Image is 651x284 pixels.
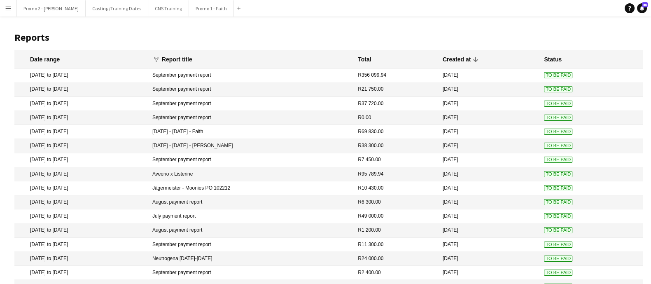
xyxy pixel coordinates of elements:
h1: Reports [14,31,643,44]
span: To Be Paid [544,115,572,121]
span: To Be Paid [544,171,572,177]
div: Total [358,56,371,63]
mat-cell: [DATE] to [DATE] [14,139,148,153]
span: To Be Paid [544,72,572,78]
span: To Be Paid [544,256,572,262]
mat-cell: R49 000.00 [354,209,439,223]
mat-cell: R37 720.00 [354,97,439,111]
mat-cell: [DATE] [439,68,540,82]
mat-cell: [DATE] [439,195,540,209]
button: CNS Training [148,0,189,16]
span: To Be Paid [544,157,572,163]
mat-cell: [DATE] to [DATE] [14,252,148,266]
span: To Be Paid [544,129,572,135]
mat-cell: [DATE] - [DATE] - Faith [148,125,354,139]
mat-cell: August payment report [148,195,354,209]
mat-cell: [DATE] to [DATE] [14,238,148,252]
mat-cell: [DATE] to [DATE] [14,266,148,280]
mat-cell: [DATE] to [DATE] [14,83,148,97]
mat-cell: Jägermeister - Moonies PO 102212 [148,181,354,195]
mat-cell: [DATE] [439,125,540,139]
mat-cell: R95 789.94 [354,167,439,181]
mat-cell: [DATE] to [DATE] [14,111,148,125]
mat-cell: [DATE] to [DATE] [14,224,148,238]
span: To Be Paid [544,101,572,107]
span: To Be Paid [544,185,572,191]
span: To Be Paid [544,242,572,248]
span: To Be Paid [544,270,572,276]
mat-cell: [DATE] - [DATE] - [PERSON_NAME] [148,139,354,153]
button: Promo 1 - Faith [189,0,234,16]
div: Date range [30,56,60,63]
mat-cell: [DATE] [439,83,540,97]
mat-cell: [DATE] [439,209,540,223]
mat-cell: September payment report [148,97,354,111]
div: Report title [162,56,192,63]
mat-cell: September payment report [148,266,354,280]
mat-cell: September payment report [148,111,354,125]
mat-cell: September payment report [148,238,354,252]
mat-cell: R21 750.00 [354,83,439,97]
mat-cell: [DATE] [439,111,540,125]
mat-cell: [DATE] [439,153,540,167]
mat-cell: [DATE] to [DATE] [14,125,148,139]
mat-cell: [DATE] to [DATE] [14,209,148,223]
mat-cell: [DATE] to [DATE] [14,195,148,209]
mat-cell: September payment report [148,68,354,82]
div: Created at [443,56,478,63]
mat-cell: R69 830.00 [354,125,439,139]
mat-cell: R38 300.00 [354,139,439,153]
span: To Be Paid [544,143,572,149]
span: To Be Paid [544,227,572,233]
mat-cell: [DATE] [439,238,540,252]
span: To Be Paid [544,86,572,92]
span: 46 [642,2,648,7]
button: Casting/Training Dates [86,0,148,16]
span: To Be Paid [544,199,572,205]
mat-cell: [DATE] to [DATE] [14,181,148,195]
mat-cell: R356 099.94 [354,68,439,82]
mat-cell: R10 430.00 [354,181,439,195]
div: Status [544,56,562,63]
mat-cell: R0.00 [354,111,439,125]
mat-cell: [DATE] [439,252,540,266]
mat-cell: R7 450.00 [354,153,439,167]
mat-cell: July payment report [148,209,354,223]
mat-cell: [DATE] to [DATE] [14,153,148,167]
mat-cell: [DATE] [439,224,540,238]
mat-cell: [DATE] [439,139,540,153]
a: 46 [637,3,647,13]
div: Created at [443,56,471,63]
div: Report title [162,56,200,63]
mat-cell: [DATE] to [DATE] [14,167,148,181]
mat-cell: [DATE] [439,266,540,280]
mat-cell: R11 300.00 [354,238,439,252]
mat-cell: September payment report [148,83,354,97]
mat-cell: Neutrogena [DATE]-[DATE] [148,252,354,266]
mat-cell: Aveeno x Listerine [148,167,354,181]
mat-cell: September payment report [148,153,354,167]
span: To Be Paid [544,213,572,219]
mat-cell: [DATE] [439,97,540,111]
mat-cell: R6 300.00 [354,195,439,209]
mat-cell: R2 400.00 [354,266,439,280]
mat-cell: R24 000.00 [354,252,439,266]
mat-cell: [DATE] [439,167,540,181]
mat-cell: August payment report [148,224,354,238]
mat-cell: R1 200.00 [354,224,439,238]
mat-cell: [DATE] to [DATE] [14,97,148,111]
button: Promo 2 - [PERSON_NAME] [17,0,86,16]
mat-cell: [DATE] to [DATE] [14,68,148,82]
mat-cell: [DATE] [439,181,540,195]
